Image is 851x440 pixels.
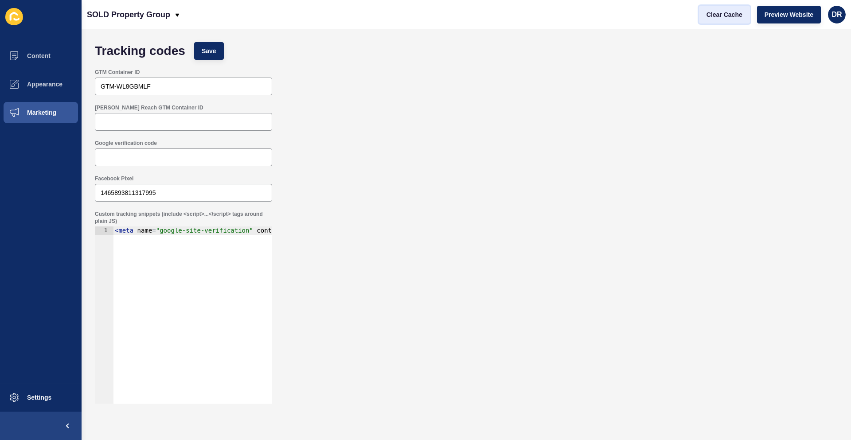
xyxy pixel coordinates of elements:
[707,10,742,19] span: Clear Cache
[831,10,842,19] span: DR
[95,175,133,182] label: Facebook Pixel
[757,6,821,23] button: Preview Website
[87,4,170,26] p: SOLD Property Group
[95,140,157,147] label: Google verification code
[202,47,216,55] span: Save
[699,6,750,23] button: Clear Cache
[95,69,140,76] label: GTM Container ID
[95,210,272,225] label: Custom tracking snippets (include <script>...</script> tags around plain JS)
[95,104,203,111] label: [PERSON_NAME] Reach GTM Container ID
[194,42,224,60] button: Save
[95,226,113,235] div: 1
[765,10,813,19] span: Preview Website
[95,47,185,55] h1: Tracking codes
